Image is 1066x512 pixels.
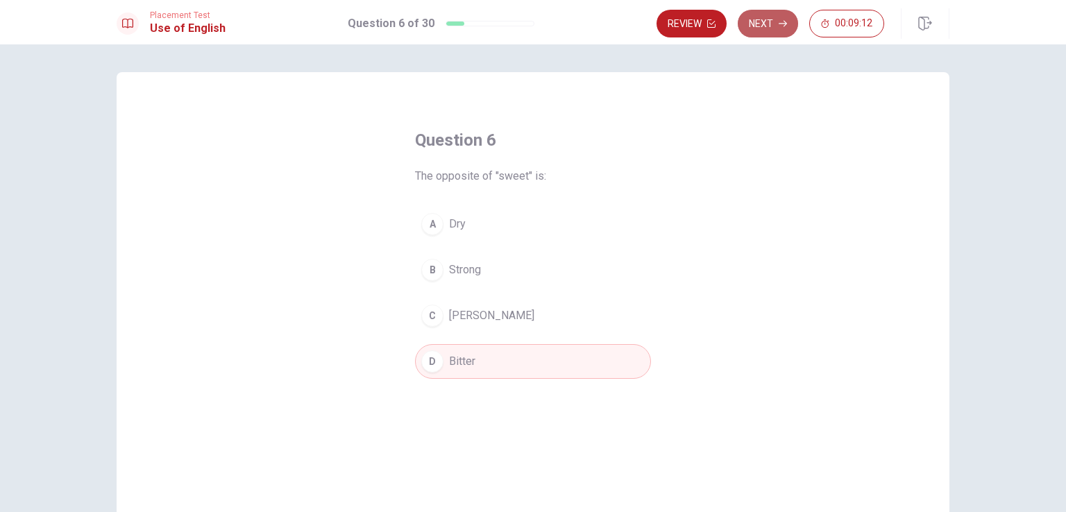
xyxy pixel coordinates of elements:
div: C [421,305,443,327]
div: D [421,350,443,373]
div: A [421,213,443,235]
span: 00:09:12 [835,18,872,29]
button: C[PERSON_NAME] [415,298,651,333]
div: B [421,259,443,281]
h1: Use of English [150,20,226,37]
span: [PERSON_NAME] [449,307,534,324]
button: DBitter [415,344,651,379]
h1: Question 6 of 30 [348,15,434,32]
button: BStrong [415,253,651,287]
h4: Question 6 [415,129,651,151]
span: Bitter [449,353,475,370]
span: Dry [449,216,466,232]
button: 00:09:12 [809,10,884,37]
span: Placement Test [150,10,226,20]
span: The opposite of "sweet" is: [415,168,651,185]
button: Review [657,10,727,37]
button: ADry [415,207,651,241]
button: Next [738,10,798,37]
span: Strong [449,262,481,278]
